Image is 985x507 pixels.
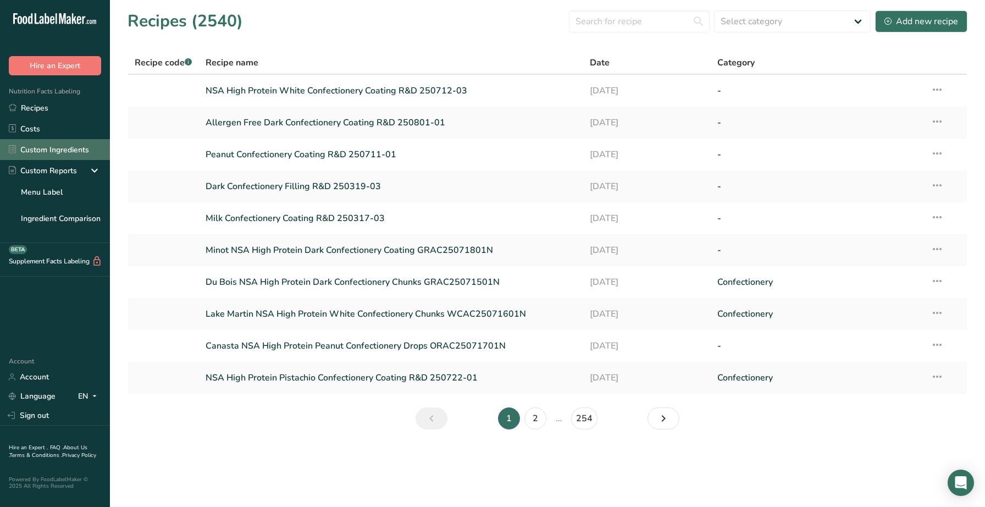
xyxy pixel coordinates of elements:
span: Recipe code [135,57,192,69]
a: Privacy Policy [62,451,96,459]
a: Lake Martin NSA High Protein White Confectionery Chunks WCAC25071601N [206,302,576,326]
a: [DATE] [590,334,705,357]
a: Next page [648,407,679,429]
div: EN [78,390,101,403]
a: Page 2. [524,407,546,429]
a: - [717,79,917,102]
a: [DATE] [590,302,705,326]
a: Peanut Confectionery Coating R&D 250711-01 [206,143,576,166]
a: - [717,175,917,198]
div: Add new recipe [884,15,958,28]
a: Confectionery [717,302,917,326]
a: Terms & Conditions . [9,451,62,459]
a: Allergen Free Dark Confectionery Coating R&D 250801-01 [206,111,576,134]
a: [DATE] [590,111,705,134]
span: Recipe name [206,56,258,69]
a: Dark Confectionery Filling R&D 250319-03 [206,175,576,198]
a: FAQ . [50,444,63,451]
span: Date [590,56,610,69]
a: Confectionery [717,271,917,294]
a: - [717,111,917,134]
a: Milk Confectionery Coating R&D 250317-03 [206,207,576,230]
a: [DATE] [590,239,705,262]
h1: Recipes (2540) [128,9,243,34]
a: - [717,143,917,166]
a: - [717,207,917,230]
a: Canasta NSA High Protein Peanut Confectionery Drops ORAC25071701N [206,334,576,357]
a: - [717,334,917,357]
a: [DATE] [590,271,705,294]
a: Page 254. [571,407,597,429]
a: Language [9,387,56,406]
span: Category [717,56,755,69]
a: [DATE] [590,143,705,166]
a: [DATE] [590,79,705,102]
button: Add new recipe [875,10,967,32]
a: About Us . [9,444,87,459]
a: [DATE] [590,207,705,230]
a: NSA High Protein Pistachio Confectionery Coating R&D 250722-01 [206,366,576,389]
div: Open Intercom Messenger [948,470,974,496]
a: Confectionery [717,366,917,389]
a: Previous page [416,407,447,429]
a: Minot NSA High Protein Dark Confectionery Coating GRAC25071801N [206,239,576,262]
a: [DATE] [590,366,705,389]
button: Hire an Expert [9,56,101,75]
a: [DATE] [590,175,705,198]
a: Hire an Expert . [9,444,48,451]
a: NSA High Protein White Confectionery Coating R&D 250712-03 [206,79,576,102]
input: Search for recipe [569,10,710,32]
div: BETA [9,245,27,254]
a: Du Bois NSA High Protein Dark Confectionery Chunks GRAC25071501N [206,271,576,294]
a: - [717,239,917,262]
div: Custom Reports [9,165,77,177]
div: Powered By FoodLabelMaker © 2025 All Rights Reserved [9,476,101,489]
